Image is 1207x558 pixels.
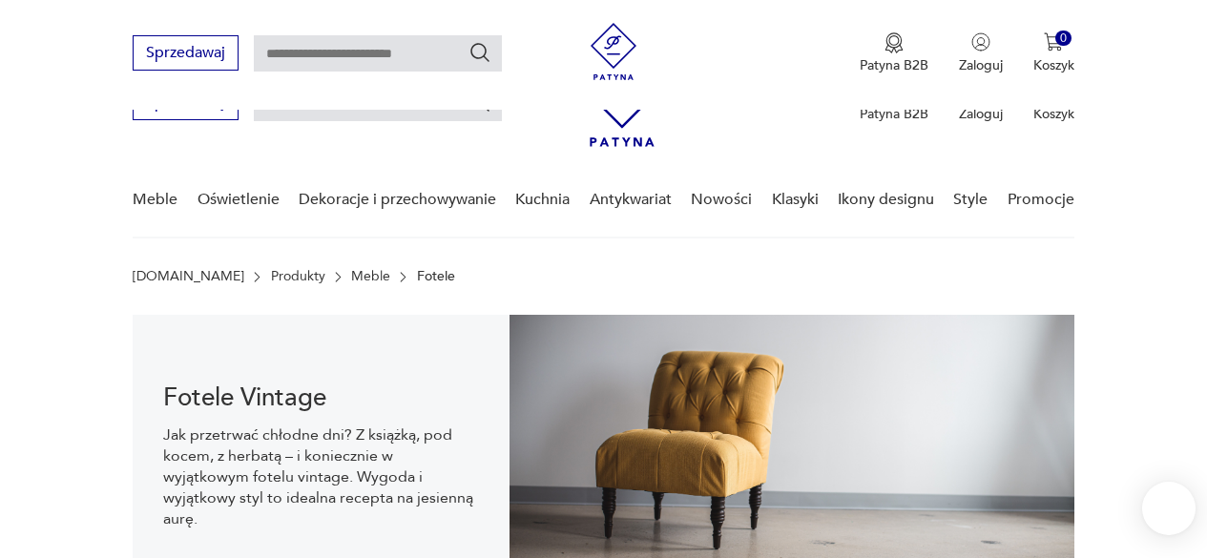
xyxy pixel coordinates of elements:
button: Sprzedawaj [133,35,239,71]
button: Zaloguj [959,32,1003,74]
div: 0 [1055,31,1072,47]
a: Style [953,163,988,237]
a: Ikona medaluPatyna B2B [860,32,928,74]
a: Klasyki [772,163,819,237]
p: Patyna B2B [860,105,928,123]
p: Koszyk [1033,56,1074,74]
a: [DOMAIN_NAME] [133,269,244,284]
p: Patyna B2B [860,56,928,74]
a: Oświetlenie [198,163,280,237]
p: Koszyk [1033,105,1074,123]
p: Zaloguj [959,56,1003,74]
a: Dekoracje i przechowywanie [299,163,496,237]
button: 0Koszyk [1033,32,1074,74]
a: Sprzedawaj [133,97,239,111]
p: Jak przetrwać chłodne dni? Z książką, pod kocem, z herbatą – i koniecznie w wyjątkowym fotelu vin... [163,424,479,529]
img: Ikonka użytkownika [971,32,990,52]
button: Patyna B2B [860,32,928,74]
img: Ikona medalu [884,32,904,53]
a: Meble [351,269,390,284]
button: Szukaj [468,41,491,64]
img: Ikona koszyka [1044,32,1063,52]
a: Antykwariat [590,163,672,237]
a: Ikony designu [838,163,934,237]
a: Sprzedawaj [133,48,239,61]
a: Produkty [271,269,325,284]
a: Nowości [691,163,752,237]
a: Kuchnia [515,163,570,237]
p: Fotele [417,269,455,284]
a: Promocje [1008,163,1074,237]
h1: Fotele Vintage [163,386,479,409]
img: Patyna - sklep z meblami i dekoracjami vintage [585,23,642,80]
p: Zaloguj [959,105,1003,123]
iframe: Smartsupp widget button [1142,482,1196,535]
a: Meble [133,163,177,237]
